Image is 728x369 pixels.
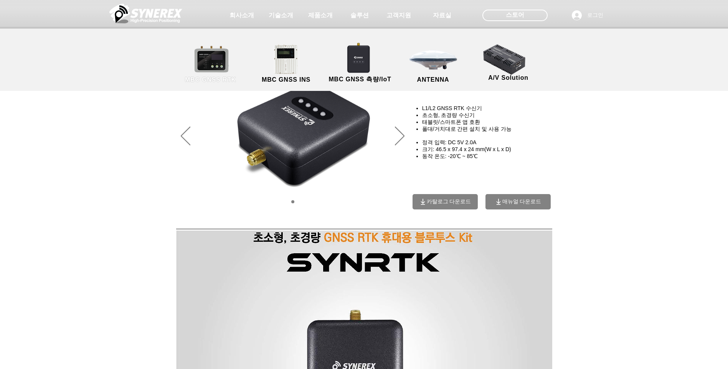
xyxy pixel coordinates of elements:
[422,119,480,125] span: 태블릿/스마트폰 앱 호환
[252,44,321,84] a: MBC GNSS INS
[264,43,311,76] img: MGI2000_front-removebg-preview (1).png
[291,200,294,203] a: 01
[427,198,471,205] span: 카탈로그 다운로드
[308,12,333,20] span: 제품소개
[474,42,543,82] a: A/V Solution
[386,12,411,20] span: 고객지원
[417,76,449,83] span: ANTENNA
[586,336,728,369] iframe: Wix Chat
[422,139,477,145] span: 정격 입력: DC 5V 2.0A
[262,8,300,23] a: 기술소개
[506,11,524,19] span: 스토어
[185,76,236,83] span: MBC GNSS RTK
[422,126,512,132] span: 폴대/거치대로 간편 설치 및 사용 가능
[502,198,541,205] span: 매뉴얼 다운로드
[176,60,409,213] div: 슬라이드쇼
[395,127,404,147] button: 다음
[176,44,245,84] a: MBC GNSS RTK
[350,12,369,20] span: 솔루션
[433,12,451,20] span: 자료실
[482,10,548,21] div: 스토어
[422,153,478,159] span: 동작 온도: -20℃ ~ 85℃
[399,44,468,84] a: ANTENNA
[223,8,261,23] a: 회사소개
[176,60,409,213] img: SynRTK.png
[269,12,293,20] span: 기술소개
[229,12,254,20] span: 회사소개
[380,8,418,23] a: 고객지원
[485,194,551,209] a: 매뉴얼 다운로드
[340,8,379,23] a: 솔루션
[423,8,461,23] a: 자료실
[301,8,340,23] a: 제품소개
[422,146,511,152] span: ​크기: 46.5 x 97.4 x 24 mm(W x L x D)
[181,127,190,147] button: 이전
[288,200,297,203] nav: 슬라이드
[413,194,478,209] a: 카탈로그 다운로드
[340,38,379,77] img: SynRTK__.png
[109,2,182,25] img: 씨너렉스_White_simbol_대지 1.png
[329,76,391,84] span: MBC GNSS 측량/IoT
[584,12,606,19] span: 로그인
[262,76,310,83] span: MBC GNSS INS
[488,74,528,81] span: A/V Solution
[566,8,609,23] button: 로그인
[323,44,398,84] a: MBC GNSS 측량/IoT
